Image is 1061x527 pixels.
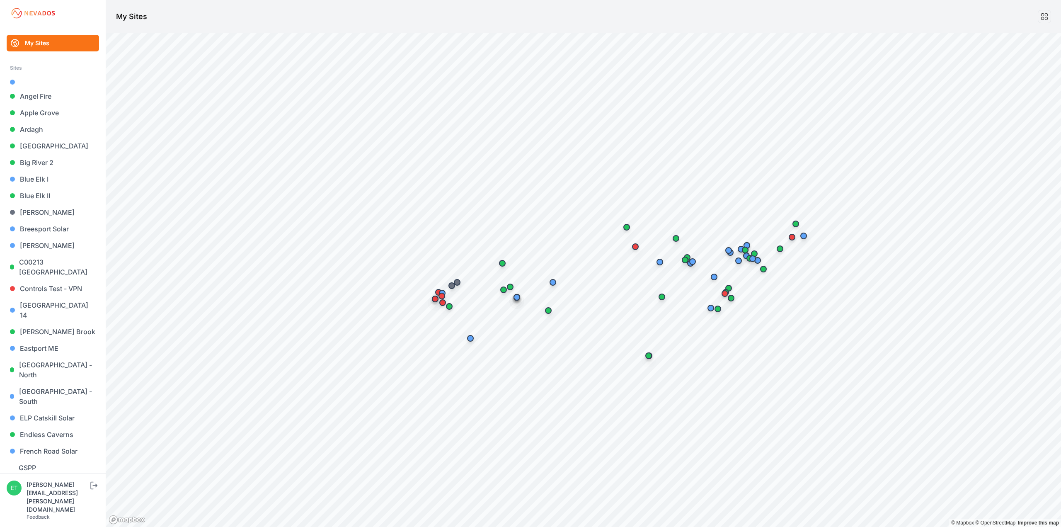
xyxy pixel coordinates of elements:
[746,245,763,262] div: Map marker
[951,520,974,526] a: Mapbox
[106,33,1061,527] canvas: Map
[1018,520,1059,526] a: Map feedback
[717,284,734,301] div: Map marker
[540,302,557,319] div: Map marker
[640,347,657,364] div: Map marker
[10,7,56,20] img: Nevados
[27,514,50,520] a: Feedback
[730,253,747,269] div: Map marker
[720,280,737,296] div: Map marker
[720,242,737,259] div: Map marker
[7,459,99,496] a: GSPP [STREET_ADDRESS], LLC
[109,515,145,525] a: Mapbox logo
[755,261,772,277] div: Map marker
[717,285,733,302] div: Map marker
[7,297,99,323] a: [GEOGRAPHIC_DATA] 14
[618,219,635,236] div: Map marker
[7,280,99,297] a: Controls Test - VPN
[545,274,561,291] div: Map marker
[7,35,99,51] a: My Sites
[7,138,99,154] a: [GEOGRAPHIC_DATA]
[449,274,465,291] div: Map marker
[784,229,800,245] div: Map marker
[427,291,443,307] div: Map marker
[795,228,812,244] div: Map marker
[706,269,722,285] div: Map marker
[654,289,670,305] div: Map marker
[7,88,99,104] a: Angel Fire
[7,204,99,221] a: [PERSON_NAME]
[7,383,99,410] a: [GEOGRAPHIC_DATA] - South
[7,237,99,254] a: [PERSON_NAME]
[7,221,99,237] a: Breesport Solar
[7,104,99,121] a: Apple Grove
[7,254,99,280] a: C00213 [GEOGRAPHIC_DATA]
[7,357,99,383] a: [GEOGRAPHIC_DATA] - North
[7,443,99,459] a: French Road Solar
[679,249,695,266] div: Map marker
[7,171,99,187] a: Blue Elk I
[772,240,788,257] div: Map marker
[744,250,761,267] div: Map marker
[509,289,525,306] div: Map marker
[702,300,719,316] div: Map marker
[677,252,693,268] div: Map marker
[7,187,99,204] a: Blue Elk II
[434,285,451,301] div: Map marker
[494,255,511,272] div: Map marker
[787,216,804,232] div: Map marker
[668,230,684,247] div: Map marker
[710,301,726,317] div: Map marker
[7,121,99,138] a: Ardagh
[741,250,758,267] div: Map marker
[7,323,99,340] a: [PERSON_NAME] Brook
[7,154,99,171] a: Big River 2
[975,520,1015,526] a: OpenStreetMap
[7,340,99,357] a: Eastport ME
[739,237,755,254] div: Map marker
[733,241,749,257] div: Map marker
[502,279,518,295] div: Map marker
[627,238,644,255] div: Map marker
[684,253,701,270] div: Map marker
[10,63,96,73] div: Sites
[27,481,89,514] div: [PERSON_NAME][EMAIL_ADDRESS][PERSON_NAME][DOMAIN_NAME]
[7,481,22,495] img: ethan.harte@nevados.solar
[652,254,668,270] div: Map marker
[462,330,479,347] div: Map marker
[434,288,450,304] div: Map marker
[430,284,447,301] div: Map marker
[116,11,147,22] h1: My Sites
[7,426,99,443] a: Endless Caverns
[495,282,512,298] div: Map marker
[7,410,99,426] a: ELP Catskill Solar
[737,242,753,258] div: Map marker
[443,277,460,294] div: Map marker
